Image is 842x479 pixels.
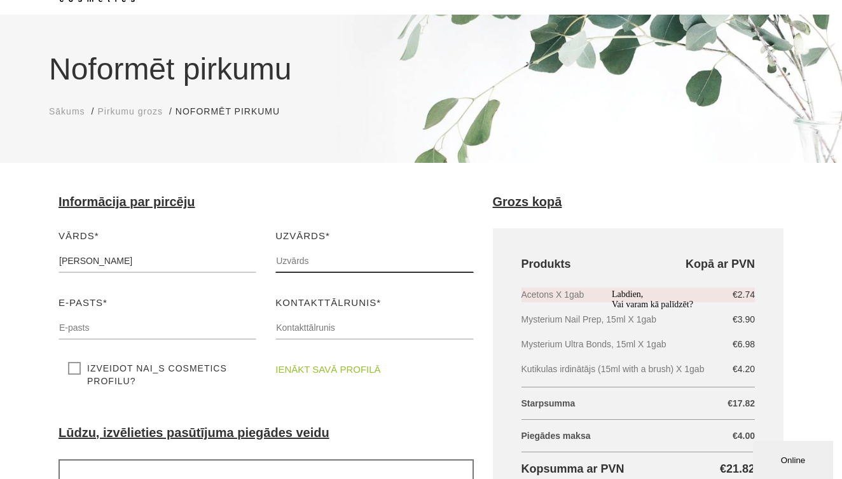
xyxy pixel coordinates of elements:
input: Vārds [59,249,256,273]
span: Sākums [49,106,85,116]
span: Labdien, Vai varam kā palīdzēt? [5,5,86,25]
a: ienākt savā profilā [275,362,380,377]
label: Uzvārds* [275,228,330,244]
label: Kontakttālrunis* [275,295,381,310]
span: Pirkumu grozs [97,106,162,116]
a: Pirkumu grozs [97,105,162,118]
div: Labdien,Vai varam kā palīdzēt? [5,5,234,25]
span: Kopā ar PVN [686,257,755,272]
h4: Kopsumma ar PVN [521,462,756,476]
li: Noformēt pirkumu [176,105,293,118]
p: Starpsumma [521,387,756,420]
li: Mysterium Nail Prep, 15ml X 1gab [521,312,756,327]
p: Piegādes maksa [521,420,756,452]
label: Vārds* [59,228,99,244]
a: Sākums [49,105,85,118]
li: Acetons X 1gab [521,288,756,302]
h4: Grozs kopā [493,195,784,209]
h4: Informācija par pircēju [59,195,474,209]
label: E-pasts* [59,295,107,310]
span: € [733,426,738,445]
h1: Noformēt pirkumu [49,46,793,92]
span: 4.00 [738,426,755,445]
input: E-pasts [59,316,256,340]
input: Uzvārds [275,249,473,273]
span: 21.82 [726,462,755,476]
h4: Lūdzu, izvēlieties pasūtījuma piegādes veidu [59,426,474,440]
li: Mysterium Ultra Bonds, 15ml X 1gab [521,337,756,352]
label: Izveidot NAI_S cosmetics profilu? [68,362,247,387]
iframe: chat widget [607,284,836,434]
iframe: chat widget [753,438,836,479]
input: Kontakttālrunis [275,316,473,340]
li: Kutikulas irdinātājs (15ml with a brush) X 1gab [521,362,756,377]
span: € [720,462,726,476]
h4: Produkts [521,257,756,272]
